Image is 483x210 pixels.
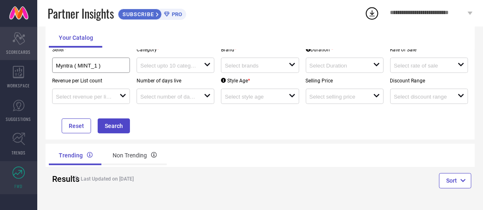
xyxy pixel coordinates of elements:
button: Search [98,118,130,133]
span: FWD [15,183,23,189]
input: Select revenue per list count [56,94,113,100]
p: Discount Range [390,78,468,84]
button: Sort [439,173,471,188]
input: Select rate of sale [394,63,452,69]
div: Myntra ( MINT_1 ) [56,61,126,69]
p: Seller [52,47,130,53]
span: SUBSCRIBE [118,11,156,17]
button: Reset [62,118,91,133]
input: Select Duration [310,63,367,69]
input: Select selling price [310,94,367,100]
p: Category [137,47,214,53]
h2: Results [52,174,63,184]
div: Non Trending [103,145,167,165]
p: Selling Price [306,78,384,84]
h4: Last Updated on [DATE] [70,176,236,182]
p: Rate of Sale [390,47,468,53]
div: Your Catalog [49,28,103,48]
a: SUBSCRIBEPRO [118,7,186,20]
div: Open download list [365,6,380,21]
div: Trending [49,145,103,165]
input: Select brands [225,63,282,69]
span: SCORECARDS [7,49,31,55]
span: Partner Insights [48,5,114,22]
span: WORKSPACE [7,82,30,89]
p: Brand [221,47,299,53]
span: TRENDS [12,150,26,156]
span: SUGGESTIONS [6,116,31,122]
p: Revenue per List count [52,78,130,84]
div: Duration [306,47,334,53]
input: Select seller [56,63,119,69]
input: Select upto 10 categories [140,63,198,69]
p: Number of days live [137,78,214,84]
input: Select number of days live [140,94,198,100]
input: Select style age [225,94,282,100]
span: PRO [170,11,182,17]
div: Style Age [221,78,250,84]
input: Select discount range [394,94,452,100]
